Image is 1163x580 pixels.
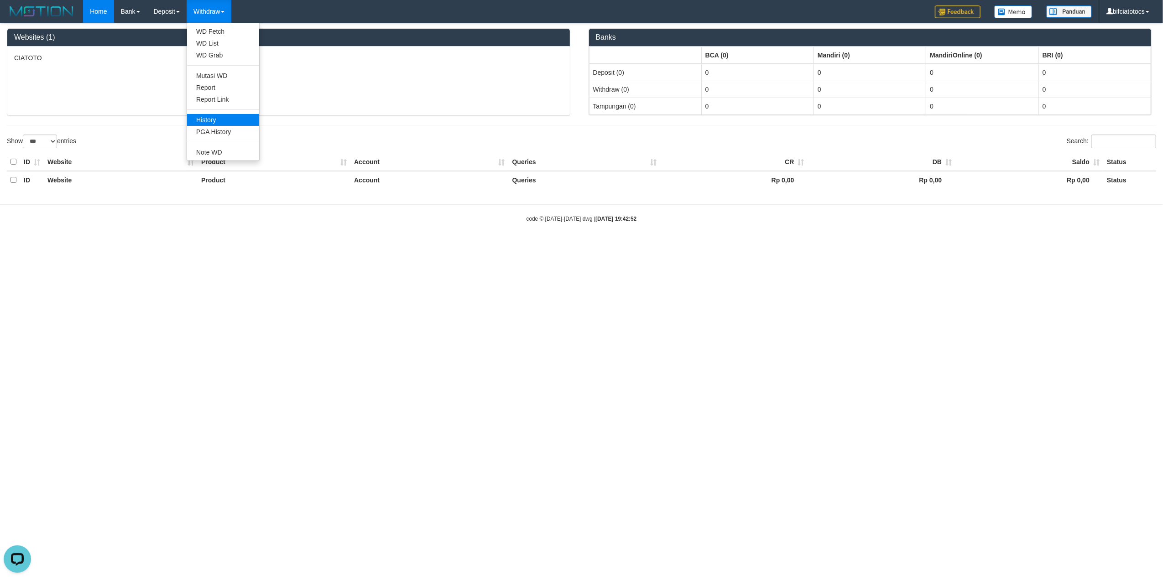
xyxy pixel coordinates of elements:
td: 0 [701,81,814,98]
td: 0 [701,98,814,114]
a: WD List [187,37,259,49]
a: WD Grab [187,49,259,61]
th: Group: activate to sort column ascending [926,47,1038,64]
td: 0 [814,81,926,98]
th: Account [350,153,509,171]
th: Product [198,153,350,171]
small: code © [DATE]-[DATE] dwg | [527,216,637,222]
select: Showentries [23,135,57,148]
th: Website [44,171,198,189]
a: PGA History [187,126,259,138]
a: Mutasi WD [187,70,259,82]
a: WD Fetch [187,26,259,37]
a: Note WD [187,146,259,158]
th: Group: activate to sort column ascending [589,47,701,64]
th: Website [44,153,198,171]
th: Status [1103,153,1156,171]
button: Open LiveChat chat widget [4,4,31,31]
td: Deposit (0) [589,64,701,81]
td: Tampungan (0) [589,98,701,114]
a: History [187,114,259,126]
td: 0 [701,64,814,81]
th: Rp 0,00 [955,171,1103,189]
td: 0 [926,81,1038,98]
img: Button%20Memo.svg [994,5,1033,18]
th: Status [1103,171,1156,189]
th: Account [350,171,509,189]
td: 0 [814,98,926,114]
td: 0 [926,98,1038,114]
label: Search: [1067,135,1156,148]
th: DB [808,153,956,171]
td: 0 [814,64,926,81]
th: Queries [509,153,660,171]
th: Queries [509,171,660,189]
td: 0 [1038,64,1151,81]
th: Saldo [955,153,1103,171]
td: Withdraw (0) [589,81,701,98]
input: Search: [1091,135,1156,148]
th: Group: activate to sort column ascending [814,47,926,64]
th: Group: activate to sort column ascending [701,47,814,64]
th: Rp 0,00 [808,171,956,189]
img: MOTION_logo.png [7,5,76,18]
img: Feedback.jpg [935,5,980,18]
th: Group: activate to sort column ascending [1038,47,1151,64]
h3: Websites (1) [14,33,563,41]
a: Report [187,82,259,93]
td: 0 [1038,98,1151,114]
a: Report Link [187,93,259,105]
th: CR [660,153,808,171]
td: 0 [926,64,1038,81]
p: CIATOTO [14,53,563,62]
th: ID [20,171,44,189]
h3: Banks [596,33,1145,41]
td: 0 [1038,81,1151,98]
label: Show entries [7,135,76,148]
th: ID [20,153,44,171]
strong: [DATE] 19:42:52 [595,216,636,222]
img: panduan.png [1046,5,1092,18]
th: Rp 0,00 [660,171,808,189]
th: Product [198,171,350,189]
